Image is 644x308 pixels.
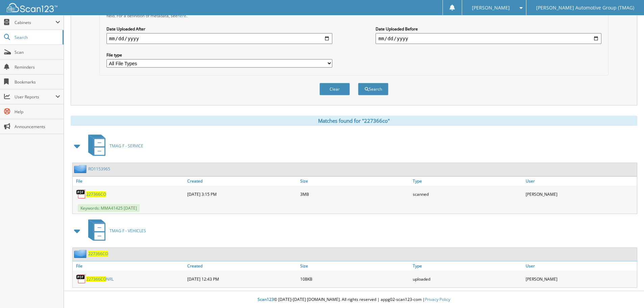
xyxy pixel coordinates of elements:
[84,217,146,244] a: TMAG F - VEHICLES
[15,49,60,55] span: Scan
[86,276,114,282] a: 227366CONRL
[15,79,60,85] span: Bookmarks
[71,116,637,126] div: Matches found for "227366co"
[88,166,110,172] a: RO1153965
[110,143,143,149] span: TMAG F - SERVICE
[186,187,299,201] div: [DATE] 3:15 PM
[536,6,634,10] span: [PERSON_NAME] Automotive Group (TMAG)
[15,20,55,25] span: Cabinets
[73,261,186,270] a: File
[64,291,644,308] div: © [DATE]-[DATE] [DOMAIN_NAME]. All rights reserved | appg02-scan123-com |
[524,187,637,201] div: [PERSON_NAME]
[411,272,524,286] div: uploaded
[411,187,524,201] div: scanned
[186,176,299,186] a: Created
[78,204,140,212] span: Keywords: MMA41425 [DATE]
[319,83,350,95] button: Clear
[177,13,186,19] a: here
[376,26,601,32] label: Date Uploaded Before
[15,64,60,70] span: Reminders
[186,261,299,270] a: Created
[258,297,274,302] span: Scan123
[86,191,106,197] a: 227366CO
[76,189,86,199] img: PDF.png
[76,274,86,284] img: PDF.png
[15,34,59,40] span: Search
[15,124,60,129] span: Announcements
[524,261,637,270] a: User
[524,272,637,286] div: [PERSON_NAME]
[376,33,601,44] input: end
[610,276,644,308] iframe: Chat Widget
[110,228,146,234] span: TMAG F - VEHICLES
[299,261,411,270] a: Size
[299,187,411,201] div: 3MB
[411,261,524,270] a: Type
[299,176,411,186] a: Size
[86,276,106,282] span: 227366CO
[411,176,524,186] a: Type
[88,251,108,257] a: 227366CO
[472,6,510,10] span: [PERSON_NAME]
[7,3,57,12] img: scan123-logo-white.svg
[106,33,332,44] input: start
[15,109,60,115] span: Help
[73,176,186,186] a: File
[299,272,411,286] div: 108KB
[74,165,88,173] img: folder2.png
[15,94,55,100] span: User Reports
[425,297,450,302] a: Privacy Policy
[84,133,143,159] a: TMAG F - SERVICE
[186,272,299,286] div: [DATE] 12:43 PM
[74,250,88,258] img: folder2.png
[358,83,388,95] button: Search
[106,26,332,32] label: Date Uploaded After
[524,176,637,186] a: User
[106,52,332,58] label: File type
